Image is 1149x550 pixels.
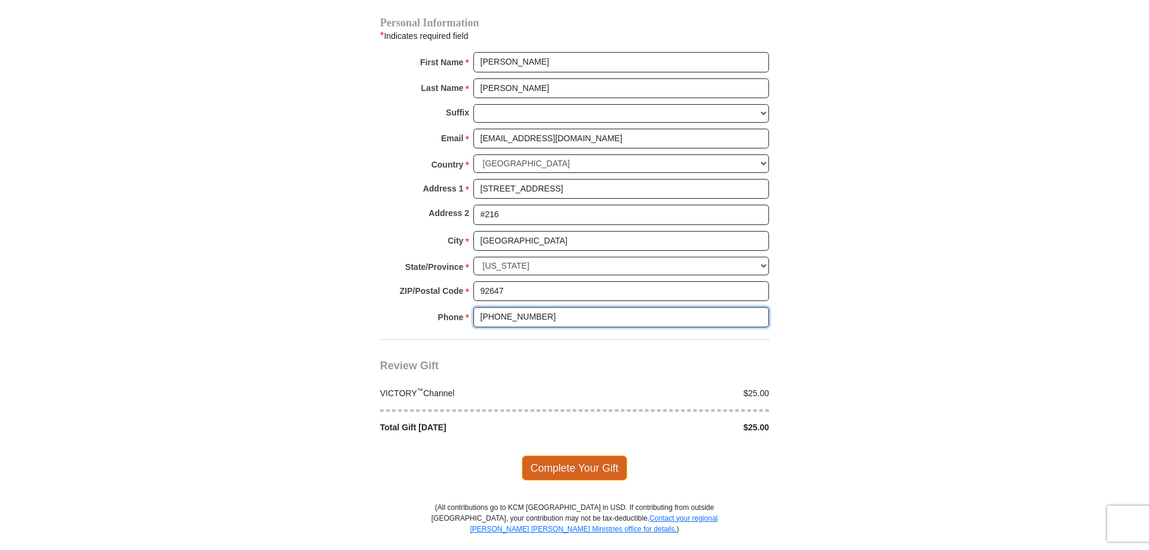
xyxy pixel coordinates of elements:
div: $25.00 [574,387,776,400]
strong: Last Name [421,80,464,96]
strong: Country [431,156,464,173]
span: Complete Your Gift [522,455,628,481]
strong: State/Province [405,259,463,275]
strong: Address 2 [428,205,469,221]
div: Total Gift [DATE] [374,421,575,434]
span: Review Gift [380,360,439,372]
strong: First Name [420,54,463,71]
strong: ZIP/Postal Code [400,282,464,299]
sup: ™ [417,387,424,394]
div: VICTORY Channel [374,387,575,400]
strong: Email [441,130,463,147]
div: Indicates required field [380,28,769,44]
strong: Suffix [446,104,469,121]
strong: Address 1 [423,180,464,197]
div: $25.00 [574,421,776,434]
h4: Personal Information [380,18,769,28]
strong: City [448,232,463,249]
strong: Phone [438,309,464,326]
a: Contact your regional [PERSON_NAME] [PERSON_NAME] Ministries office for details. [470,514,718,533]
